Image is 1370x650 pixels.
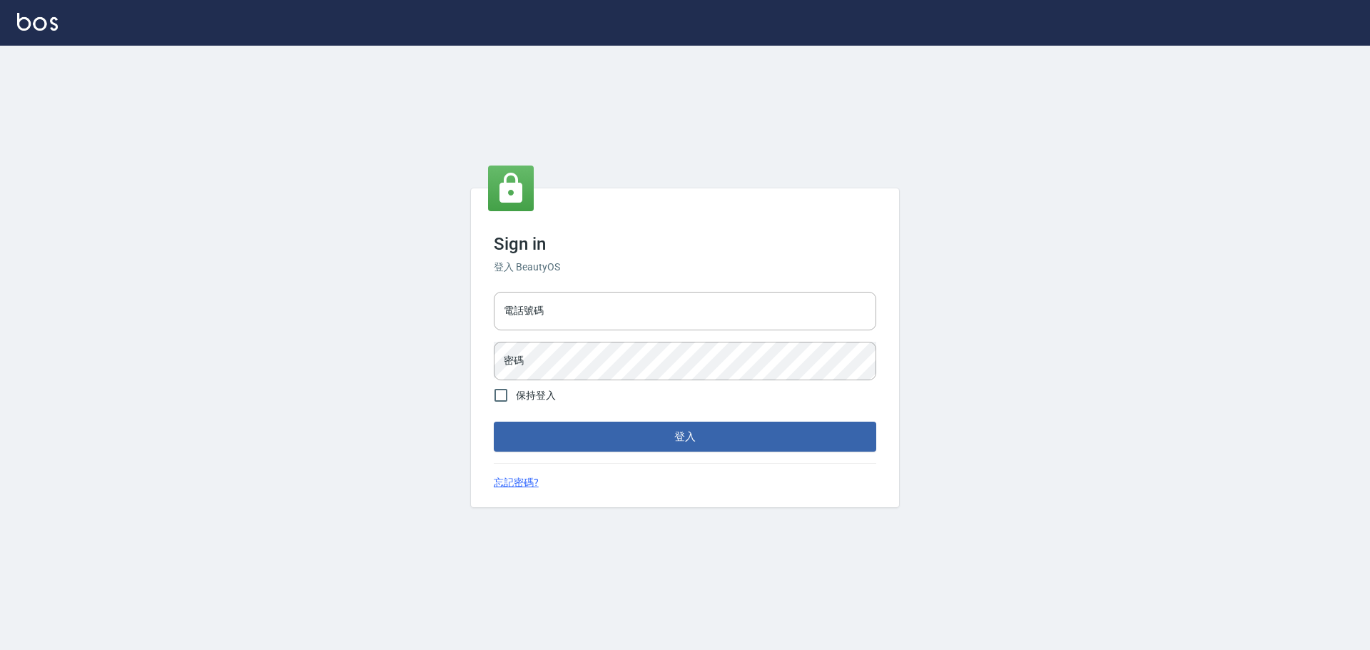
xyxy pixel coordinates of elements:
h3: Sign in [494,234,876,254]
span: 保持登入 [516,388,556,403]
a: 忘記密碼? [494,475,539,490]
h6: 登入 BeautyOS [494,260,876,275]
button: 登入 [494,422,876,452]
img: Logo [17,13,58,31]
